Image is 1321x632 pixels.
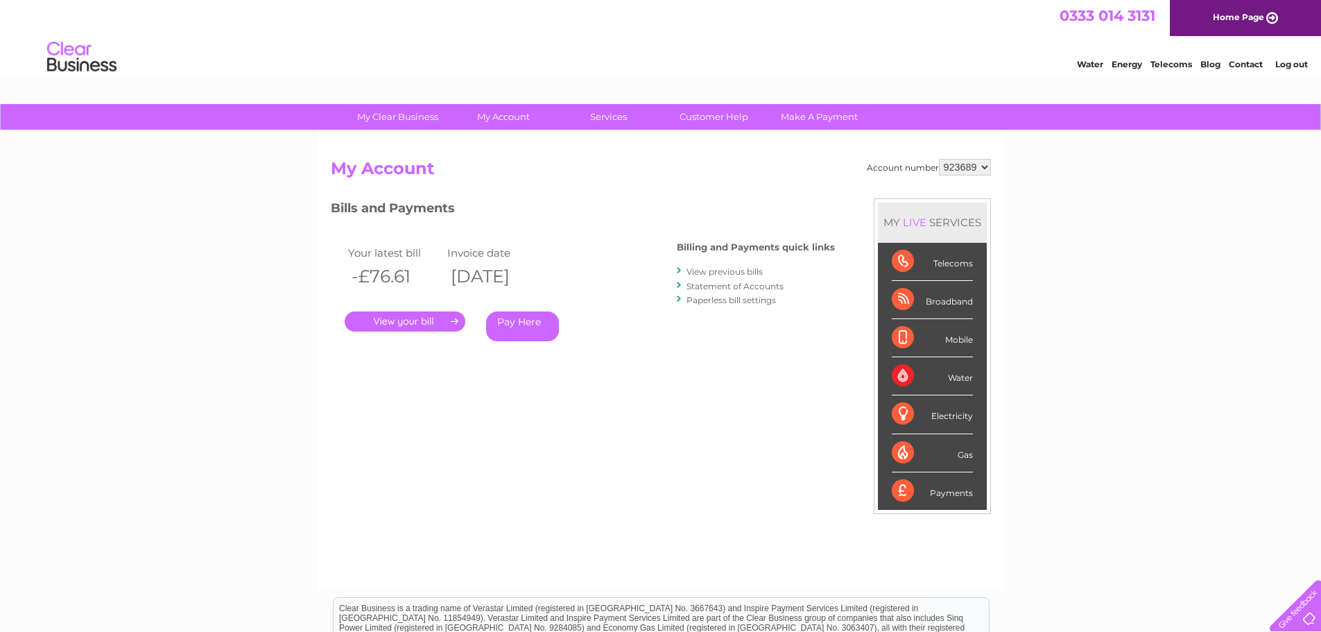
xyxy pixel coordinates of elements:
[334,8,989,67] div: Clear Business is a trading name of Verastar Limited (registered in [GEOGRAPHIC_DATA] No. 3667643...
[878,203,987,242] div: MY SERVICES
[762,104,877,130] a: Make A Payment
[340,104,455,130] a: My Clear Business
[1200,59,1220,69] a: Blog
[444,244,544,262] td: Invoice date
[892,395,973,434] div: Electricity
[331,198,835,223] h3: Bills and Payments
[687,266,763,277] a: View previous bills
[345,311,465,332] a: .
[867,159,991,176] div: Account number
[687,295,776,305] a: Paperless bill settings
[892,357,973,395] div: Water
[1150,59,1192,69] a: Telecoms
[46,36,117,78] img: logo.png
[1077,59,1103,69] a: Water
[331,159,991,185] h2: My Account
[1275,59,1308,69] a: Log out
[345,244,444,262] td: Your latest bill
[677,242,835,253] h4: Billing and Payments quick links
[446,104,560,130] a: My Account
[1229,59,1263,69] a: Contact
[892,243,973,281] div: Telecoms
[892,319,973,357] div: Mobile
[900,216,929,229] div: LIVE
[892,434,973,472] div: Gas
[1060,7,1155,24] a: 0333 014 3131
[551,104,666,130] a: Services
[892,281,973,319] div: Broadband
[892,472,973,510] div: Payments
[486,311,559,341] a: Pay Here
[345,262,444,291] th: -£76.61
[687,281,784,291] a: Statement of Accounts
[657,104,771,130] a: Customer Help
[444,262,544,291] th: [DATE]
[1112,59,1142,69] a: Energy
